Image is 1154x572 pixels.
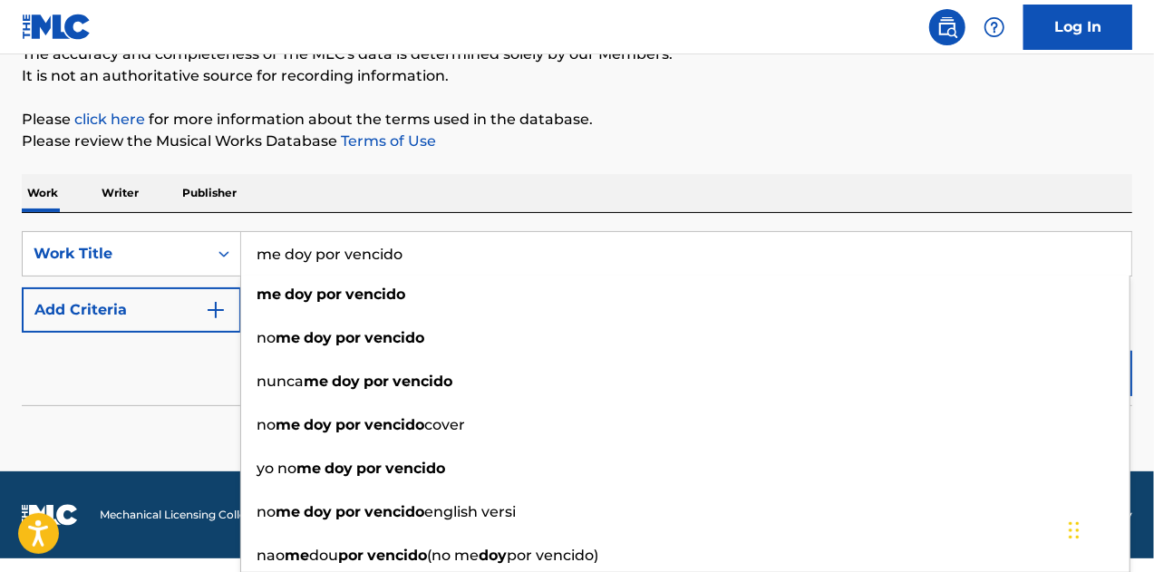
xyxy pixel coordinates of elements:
strong: doy [304,416,332,433]
iframe: Chat Widget [1063,485,1154,572]
span: nao [257,547,285,564]
strong: vencido [364,416,424,433]
strong: me [285,547,309,564]
div: Drag [1069,503,1080,557]
strong: por [316,286,342,303]
strong: doy [332,373,360,390]
p: Writer [96,174,144,212]
span: english versi [424,503,516,520]
strong: me [296,460,321,477]
strong: doy [304,329,332,346]
span: no [257,329,276,346]
div: Help [976,9,1013,45]
strong: me [276,329,300,346]
strong: doy [304,503,332,520]
span: dou [309,547,338,564]
strong: vencido [385,460,445,477]
strong: me [276,416,300,433]
strong: me [257,286,281,303]
img: MLC Logo [22,14,92,40]
img: 9d2ae6d4665cec9f34b9.svg [205,299,227,321]
span: nunca [257,373,304,390]
strong: por [364,373,389,390]
a: click here [74,111,145,128]
p: Please for more information about the terms used in the database. [22,109,1132,131]
strong: por [335,329,361,346]
span: yo no [257,460,296,477]
img: search [936,16,958,38]
strong: por [356,460,382,477]
strong: me [276,503,300,520]
p: Work [22,174,63,212]
p: Publisher [177,174,242,212]
img: help [984,16,1005,38]
form: Search Form [22,231,1132,405]
img: logo [22,504,78,526]
strong: me [304,373,328,390]
span: no [257,503,276,520]
a: Terms of Use [337,132,436,150]
span: Mechanical Licensing Collective © 2025 [100,507,310,523]
strong: por [335,503,361,520]
span: (no me [427,547,479,564]
a: Log In [1023,5,1132,50]
strong: vencido [364,503,424,520]
strong: doy [285,286,313,303]
strong: vencido [367,547,427,564]
strong: doy [325,460,353,477]
a: Public Search [929,9,965,45]
strong: vencido [364,329,424,346]
div: Work Title [34,243,197,265]
strong: por [335,416,361,433]
strong: doy [479,547,507,564]
span: no [257,416,276,433]
span: por vencido) [507,547,598,564]
p: Please review the Musical Works Database [22,131,1132,152]
strong: por [338,547,364,564]
strong: vencido [345,286,405,303]
p: The accuracy and completeness of The MLC's data is determined solely by our Members. [22,44,1132,65]
span: cover [424,416,465,433]
button: Add Criteria [22,287,241,333]
p: It is not an authoritative source for recording information. [22,65,1132,87]
strong: vencido [393,373,452,390]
